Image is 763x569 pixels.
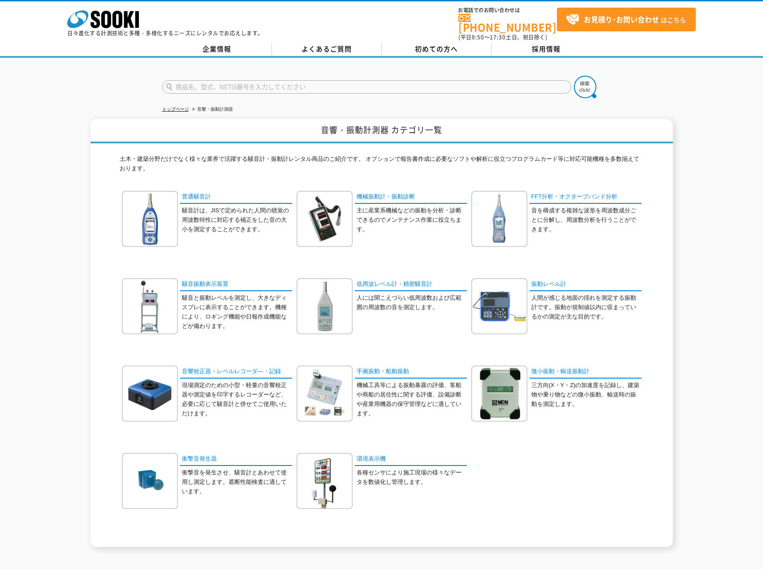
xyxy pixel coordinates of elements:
[357,468,467,487] p: 各種センサにより施工現場の様々なデータを数値化し管理します。
[531,381,642,409] p: 三方向(X・Y・Z)の加速度を記録し、建築物や乗り物などの微小振動、輸送時の振動を測定します。
[91,119,673,143] h1: 音響・振動計測器 カテゴリ一覧
[458,14,557,32] a: [PHONE_NUMBER]
[355,191,467,204] a: 機械振動計・振動診断
[566,13,686,26] span: はこちら
[182,206,292,234] p: 騒音計は、JISで定められた人間の聴覚の周波数特性に対応する補正をした音の大小を測定することができます。
[162,80,571,94] input: 商品名、型式、NETIS番号を入力してください
[162,107,189,112] a: トップページ
[471,366,527,422] img: 微小振動・輸送振動計
[297,453,353,509] img: 環境表示機
[472,33,484,41] span: 8:50
[357,206,467,234] p: 主に産業系機械などの振動を分析・診断できるのでメンテナンス作業に役立ちます。
[182,381,292,418] p: 現場測定のための小型・軽量の音響校正器や測定値を印字するレコーダーなど、必要に応じて騒音計と併せてご使用いただけます。
[122,278,178,334] img: 騒音振動表示装置
[182,468,292,496] p: 衝撃音を発生させ、騒音計とあわせて使用し測定します。遮断性能検査に適しています。
[531,293,642,321] p: 人間が感じる地面の揺れを測定する振動計です。振動が規制値以内に収まっているかの測定が主な目的です。
[190,105,233,114] li: 音響・振動計測器
[355,278,467,291] a: 低周波レベル計・精密騒音計
[122,453,178,509] img: 衝撃音発生器
[297,278,353,334] img: 低周波レベル計・精密騒音計
[471,191,527,247] img: FFT分析・オクターブバンド分析
[531,206,642,234] p: 音を構成する複雑な波形を周波数成分ごとに分解し、周波数分析を行うことができます。
[180,191,292,204] a: 普通騒音計
[530,366,642,379] a: 微小振動・輸送振動計
[162,43,272,56] a: 企業情報
[471,278,527,334] img: 振動レベル計
[530,191,642,204] a: FFT分析・オクターブバンド分析
[574,76,596,98] img: btn_search.png
[272,43,382,56] a: よくあるご質問
[297,191,353,247] img: 機械振動計・振動診断
[122,191,178,247] img: 普通騒音計
[490,33,506,41] span: 17:30
[458,33,547,41] span: (平日 ～ 土日、祝日除く)
[120,155,644,178] p: 土木・建築分野だけでなく様々な業界で活躍する騒音計・振動計レンタル商品のご紹介です。 オプションで報告書作成に必要なソフトや解析に役立つプログラムカード等に対応可能機種を多数揃えております。
[182,293,292,331] p: 騒音と振動レベルを測定し、大きなディスプレに表示することができます。機種により、ロギング機能や日報作成機能などが備わります。
[530,278,642,291] a: 振動レベル計
[355,366,467,379] a: 手腕振動・船舶振動
[382,43,491,56] a: 初めての方へ
[67,30,263,36] p: 日々進化する計測技術と多種・多様化するニーズにレンタルでお応えします。
[491,43,601,56] a: 採用情報
[557,8,696,31] a: お見積り･お問い合わせはこちら
[297,366,353,422] img: 手腕振動・船舶振動
[180,278,292,291] a: 騒音振動表示装置
[357,293,467,312] p: 人には聞こえづらい低周波数および広範囲の周波数の音を測定します。
[355,453,467,466] a: 環境表示機
[458,8,557,13] span: お電話でのお問い合わせは
[122,366,178,422] img: 音響校正器・レベルレコーダ―・記録
[415,44,458,54] span: 初めての方へ
[357,381,467,418] p: 機械工具等による振動暴露の評価、客船や商船の居住性に関する評価、設備診断や産業用機器の保守管理などに適しています。
[584,14,659,25] strong: お見積り･お問い合わせ
[180,366,292,379] a: 音響校正器・レベルレコーダ―・記録
[180,453,292,466] a: 衝撃音発生器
